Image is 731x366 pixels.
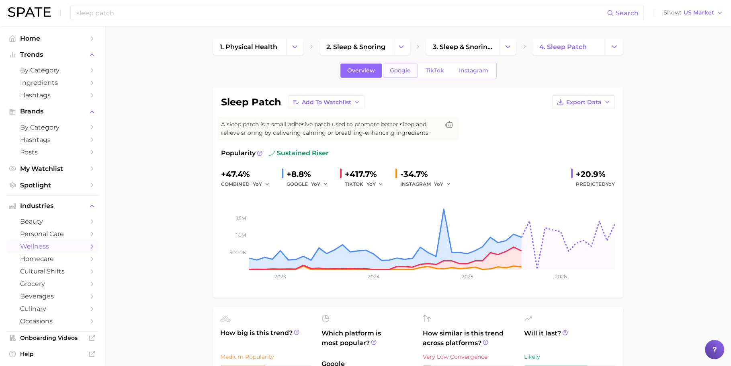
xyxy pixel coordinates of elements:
[221,120,440,137] span: A sleep patch is a small adhesive patch used to promote better sleep and relieve snoring by deliv...
[20,243,84,250] span: wellness
[661,8,725,18] button: ShowUS Market
[321,329,413,355] span: Which platform is most popular?
[20,79,84,86] span: Ingredients
[288,95,364,109] button: Add to Watchlist
[6,278,98,290] a: grocery
[426,39,499,55] a: 3. sleep & snoring products
[383,64,418,78] a: Google
[393,39,410,55] button: Change Category
[6,134,98,146] a: Hashtags
[576,168,615,181] div: +20.9%
[20,230,84,238] span: personal care
[566,99,602,106] span: Export Data
[499,39,516,55] button: Change Category
[221,97,281,107] h1: sleep patch
[552,95,615,109] button: Export Data
[684,10,714,15] span: US Market
[367,273,379,280] tspan: 2024
[302,99,351,106] span: Add to Watchlist
[20,317,84,325] span: occasions
[20,218,84,225] span: beauty
[6,179,98,191] a: Spotlight
[221,179,275,189] div: combined
[345,179,389,189] div: TIKTOK
[555,273,566,280] tspan: 2026
[20,305,84,313] span: culinary
[6,89,98,101] a: Hashtags
[20,165,84,173] span: My Watchlist
[400,179,457,189] div: INSTAGRAM
[220,43,277,51] span: 1. physical health
[269,148,329,158] span: sustained riser
[6,315,98,327] a: occasions
[461,273,473,280] tspan: 2025
[20,35,84,42] span: Home
[616,9,639,17] span: Search
[419,64,451,78] a: TikTok
[6,332,98,344] a: Onboarding Videos
[6,265,98,278] a: cultural shifts
[367,181,376,187] span: YoY
[345,168,389,181] div: +417.7%
[6,121,98,134] a: by Category
[20,267,84,275] span: cultural shifts
[434,181,443,187] span: YoY
[221,168,275,181] div: +47.4%
[6,302,98,315] a: culinary
[326,43,385,51] span: 2. sleep & snoring
[286,39,303,55] button: Change Category
[6,64,98,76] a: by Category
[6,228,98,240] a: personal care
[311,181,320,187] span: YoY
[220,352,312,362] div: Medium Popularity
[287,179,334,189] div: GOOGLE
[253,181,262,187] span: YoY
[390,67,411,74] span: Google
[8,7,51,17] img: SPATE
[20,66,84,74] span: by Category
[20,280,84,288] span: grocery
[274,273,286,280] tspan: 2023
[253,179,270,189] button: YoY
[311,179,328,189] button: YoY
[6,290,98,302] a: beverages
[319,39,393,55] a: 2. sleep & snoring
[6,76,98,89] a: Ingredients
[347,67,375,74] span: Overview
[6,253,98,265] a: homecare
[20,91,84,99] span: Hashtags
[6,215,98,228] a: beauty
[400,168,457,181] div: -34.7%
[663,10,681,15] span: Show
[367,179,384,189] button: YoY
[452,64,495,78] a: Instagram
[6,200,98,212] button: Industries
[20,123,84,131] span: by Category
[20,148,84,156] span: Posts
[423,352,514,362] div: Very Low Convergence
[459,67,488,74] span: Instagram
[20,334,84,341] span: Onboarding Videos
[606,39,623,55] button: Change Category
[539,43,587,51] span: 4. sleep patch
[220,328,312,348] span: How big is this trend?
[6,105,98,117] button: Brands
[524,329,616,348] span: Will it last?
[269,150,275,156] img: sustained riser
[434,179,451,189] button: YoY
[20,202,84,210] span: Industries
[213,39,286,55] a: 1. physical health
[6,146,98,158] a: Posts
[524,352,616,362] div: Likely
[6,348,98,360] a: Help
[6,162,98,175] a: My Watchlist
[20,255,84,263] span: homecare
[221,148,256,158] span: Popularity
[20,51,84,58] span: Trends
[20,181,84,189] span: Spotlight
[426,67,444,74] span: TikTok
[76,6,607,20] input: Search here for a brand, industry, or ingredient
[20,350,84,358] span: Help
[6,49,98,61] button: Trends
[433,43,492,51] span: 3. sleep & snoring products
